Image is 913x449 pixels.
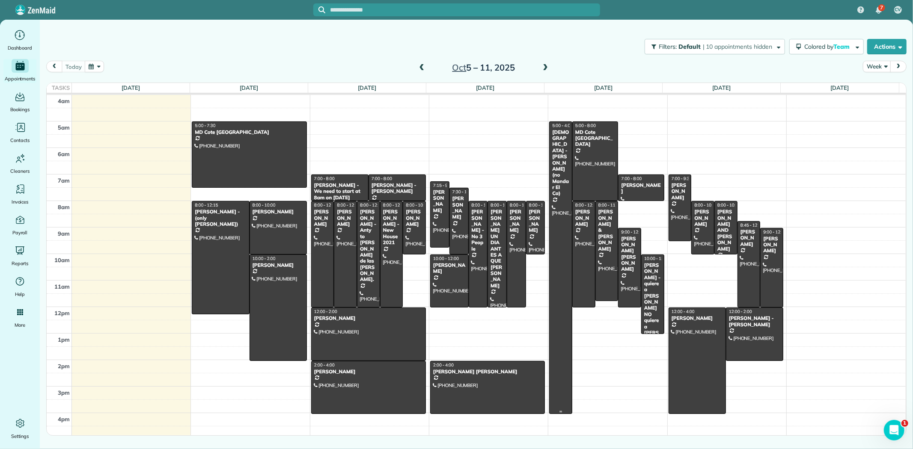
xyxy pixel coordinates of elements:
[510,202,533,208] span: 8:00 - 12:00
[195,202,218,208] span: 8:00 - 12:15
[833,43,851,50] span: Team
[575,129,616,148] div: MD Cote [GEOGRAPHIC_DATA]
[58,363,70,369] span: 2pm
[741,222,764,228] span: 8:45 - 12:00
[58,124,70,131] span: 5am
[252,262,304,268] div: [PERSON_NAME]
[253,202,276,208] span: 8:00 - 10:00
[672,176,692,181] span: 7:00 - 9:30
[895,6,901,13] span: CV
[717,202,741,208] span: 8:00 - 10:00
[490,209,504,289] div: [PERSON_NAME] UN DIA ANTES A QUE [PERSON_NAME]
[314,176,335,181] span: 7:00 - 8:00
[433,183,454,188] span: 7:15 - 9:45
[598,202,622,208] span: 8:00 - 11:45
[360,202,383,208] span: 8:00 - 12:00
[884,420,904,440] iframe: Intercom live chat
[10,167,30,175] span: Cleaners
[672,309,695,314] span: 12:00 - 4:00
[3,59,36,83] a: Appointments
[763,229,786,235] span: 9:00 - 12:00
[313,6,325,13] button: Focus search
[194,129,304,135] div: MD Cote [GEOGRAPHIC_DATA]
[58,336,70,343] span: 1pm
[644,256,667,261] span: 10:00 - 1:00
[3,151,36,175] a: Cleaners
[830,84,849,91] a: [DATE]
[671,315,723,321] div: [PERSON_NAME]
[3,275,36,298] a: Help
[740,229,758,247] div: [PERSON_NAME]
[15,290,25,298] span: Help
[3,244,36,268] a: Reports
[12,198,29,206] span: Invoices
[529,202,552,208] span: 8:00 - 10:00
[433,262,466,275] div: [PERSON_NAME]
[901,420,908,427] span: 1
[694,209,712,227] div: [PERSON_NAME]
[476,84,494,91] a: [DATE]
[433,362,454,368] span: 2:00 - 4:00
[880,4,883,11] span: 7
[371,182,423,195] div: [PERSON_NAME] - [PERSON_NAME]
[452,195,466,220] div: [PERSON_NAME]
[3,121,36,145] a: Contacts
[314,362,335,368] span: 2:00 - 4:00
[640,39,785,54] a: Filters: Default | 10 appointments hidden
[644,262,662,348] div: [PERSON_NAME] - quiere a [PERSON_NAME] NO quiere a [PERSON_NAME]
[358,84,376,91] a: [DATE]
[729,315,781,328] div: [PERSON_NAME] - [PERSON_NAME]
[552,129,570,197] div: [DEMOGRAPHIC_DATA] - [PERSON_NAME] (no Mandar El Ca)
[659,43,677,50] span: Filters:
[12,259,29,268] span: Reports
[11,432,29,440] span: Settings
[58,151,70,157] span: 6am
[252,209,304,215] div: [PERSON_NAME]
[3,28,36,52] a: Dashboard
[58,416,70,422] span: 4pm
[337,202,360,208] span: 8:00 - 12:00
[594,84,613,91] a: [DATE]
[452,62,467,73] span: Oct
[867,39,907,54] button: Actions
[804,43,853,50] span: Colored by
[318,6,325,13] svg: Focus search
[314,209,332,227] div: [PERSON_NAME]
[46,61,62,72] button: prev
[383,209,401,245] div: [PERSON_NAME] - New House 2021
[372,176,392,181] span: 7:00 - 8:00
[890,61,907,72] button: next
[471,209,485,252] div: [PERSON_NAME] - No 3 People
[729,309,752,314] span: 12:00 - 2:00
[314,369,423,375] div: [PERSON_NAME]
[122,84,140,91] a: [DATE]
[405,209,423,227] div: [PERSON_NAME]
[240,84,258,91] a: [DATE]
[529,209,543,233] div: [PERSON_NAME]
[10,136,30,145] span: Contacts
[712,84,731,91] a: [DATE]
[3,213,36,237] a: Payroll
[58,97,70,104] span: 4am
[575,202,598,208] span: 8:00 - 12:00
[472,202,495,208] span: 8:00 - 12:00
[621,176,642,181] span: 7:00 - 8:00
[58,389,70,396] span: 3pm
[8,44,32,52] span: Dashboard
[58,177,70,184] span: 7am
[54,283,70,290] span: 11am
[314,182,366,201] div: [PERSON_NAME] - We need to start at 8am on [DATE]
[406,202,429,208] span: 8:00 - 10:00
[694,202,717,208] span: 8:00 - 10:00
[54,310,70,316] span: 12pm
[3,90,36,114] a: Bookings
[621,229,644,235] span: 9:00 - 12:00
[336,209,354,227] div: [PERSON_NAME]
[433,256,459,261] span: 10:00 - 12:00
[863,61,891,72] button: Week
[5,74,36,83] span: Appointments
[509,209,523,233] div: [PERSON_NAME]
[621,182,661,195] div: [PERSON_NAME]
[12,228,28,237] span: Payroll
[671,182,689,201] div: [PERSON_NAME]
